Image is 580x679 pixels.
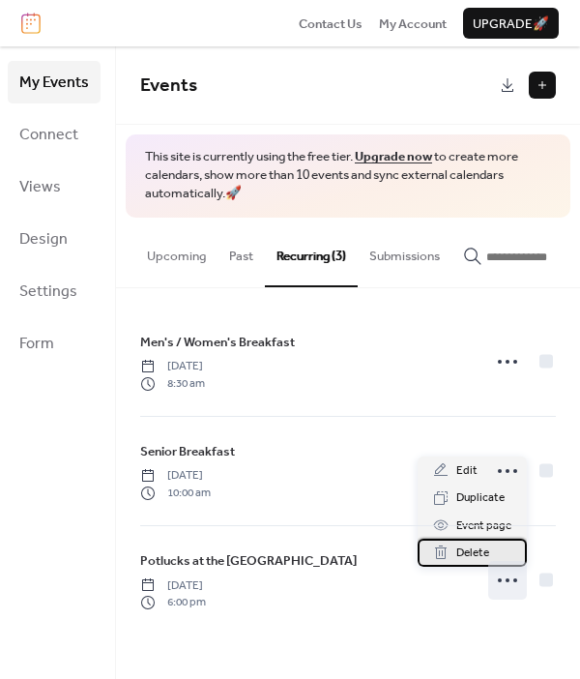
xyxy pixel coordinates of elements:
[265,218,358,287] button: Recurring (3)
[140,467,211,485] span: [DATE]
[19,68,89,99] span: My Events
[19,120,78,151] span: Connect
[140,332,295,353] a: Men's / Women's Breakfast
[19,172,61,203] span: Views
[379,15,447,34] span: My Account
[8,61,101,103] a: My Events
[19,277,77,308] span: Settings
[8,322,101,365] a: Form
[19,329,54,360] span: Form
[140,333,295,352] span: Men's / Women's Breakfast
[140,375,205,393] span: 8:30 am
[299,14,362,33] a: Contact Us
[8,165,101,208] a: Views
[358,218,451,285] button: Submissions
[19,224,68,255] span: Design
[355,144,432,169] a: Upgrade now
[140,550,357,572] a: Potlucks at the [GEOGRAPHIC_DATA]
[8,270,101,312] a: Settings
[140,441,235,462] a: Senior Breakfast
[299,15,362,34] span: Contact Us
[140,442,235,461] span: Senior Breakfast
[145,148,551,203] span: This site is currently using the free tier. to create more calendars, show more than 10 events an...
[8,218,101,260] a: Design
[8,113,101,156] a: Connect
[217,218,265,285] button: Past
[135,218,217,285] button: Upcoming
[140,485,211,502] span: 10:00 am
[140,358,205,375] span: [DATE]
[473,15,549,34] span: Upgrade 🚀
[379,14,447,33] a: My Account
[140,577,206,595] span: [DATE]
[140,594,206,611] span: 6:00 pm
[463,8,559,39] button: Upgrade🚀
[21,13,41,34] img: logo
[140,68,197,103] span: Events
[140,551,357,571] span: Potlucks at the [GEOGRAPHIC_DATA]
